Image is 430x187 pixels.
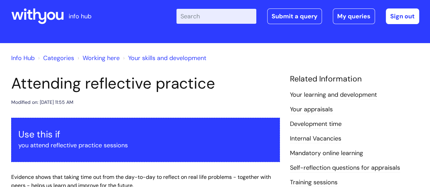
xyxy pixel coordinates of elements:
p: info hub [69,11,91,22]
a: Your appraisals [290,105,333,114]
h3: Use this if [18,129,273,140]
a: Development time [290,120,342,129]
input: Search [176,9,256,24]
a: Info Hub [11,54,35,62]
a: Self-reflection questions for appraisals [290,164,400,172]
a: Mandatory online learning [290,149,363,158]
li: Working here [76,53,120,63]
li: Your skills and development [121,53,206,63]
a: Sign out [386,8,419,24]
a: Submit a query [267,8,322,24]
a: Working here [83,54,120,62]
a: My queries [333,8,375,24]
a: Categories [43,54,74,62]
p: you attend reflective practice sessions [18,140,273,151]
h1: Attending reflective practice [11,74,280,93]
a: Your skills and development [128,54,206,62]
h4: Related Information [290,74,419,84]
div: | - [176,8,419,24]
a: Your learning and development [290,91,377,99]
li: Solution home [36,53,74,63]
div: Modified on: [DATE] 11:55 AM [11,98,73,107]
a: Internal Vacancies [290,134,341,143]
a: Training sessions [290,178,338,187]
